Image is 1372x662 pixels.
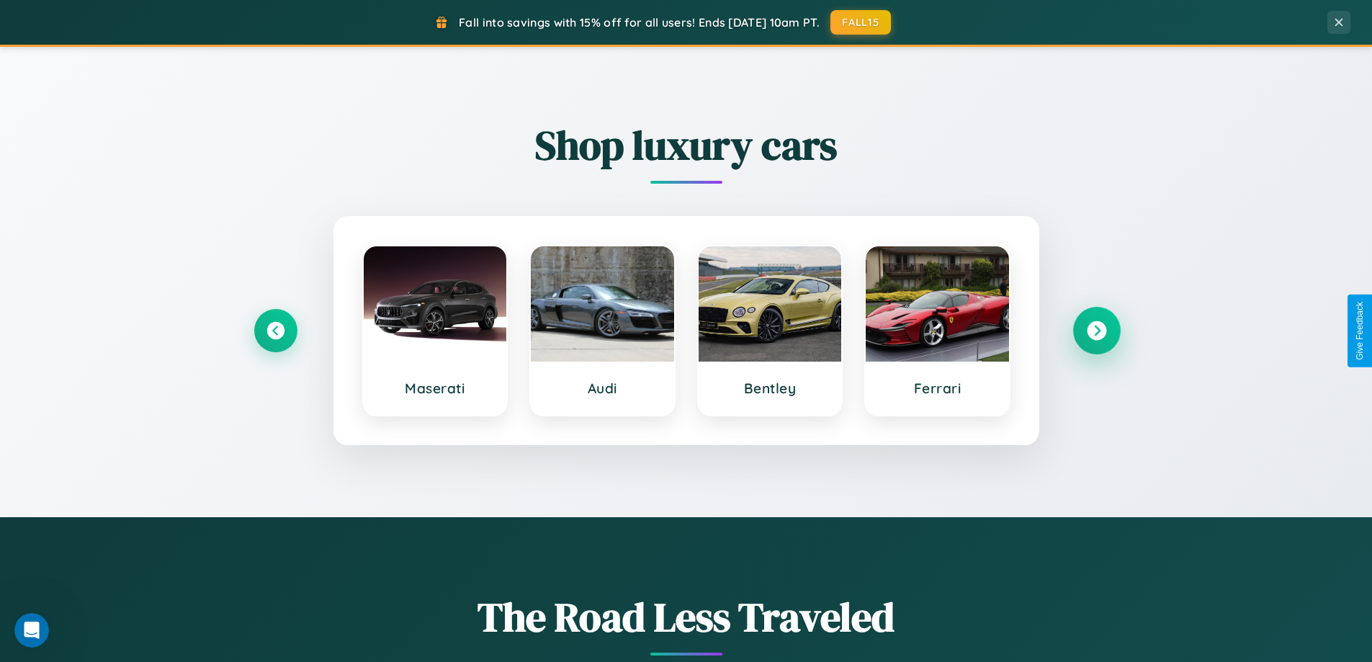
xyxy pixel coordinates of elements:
h1: The Road Less Traveled [254,589,1118,645]
button: FALL15 [830,10,891,35]
h3: Bentley [713,380,828,397]
iframe: Intercom live chat [14,613,49,648]
h2: Shop luxury cars [254,117,1118,173]
span: Fall into savings with 15% off for all users! Ends [DATE] 10am PT. [459,15,820,30]
h3: Maserati [378,380,493,397]
h3: Ferrari [880,380,995,397]
h3: Audi [545,380,660,397]
div: Give Feedback [1355,302,1365,360]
